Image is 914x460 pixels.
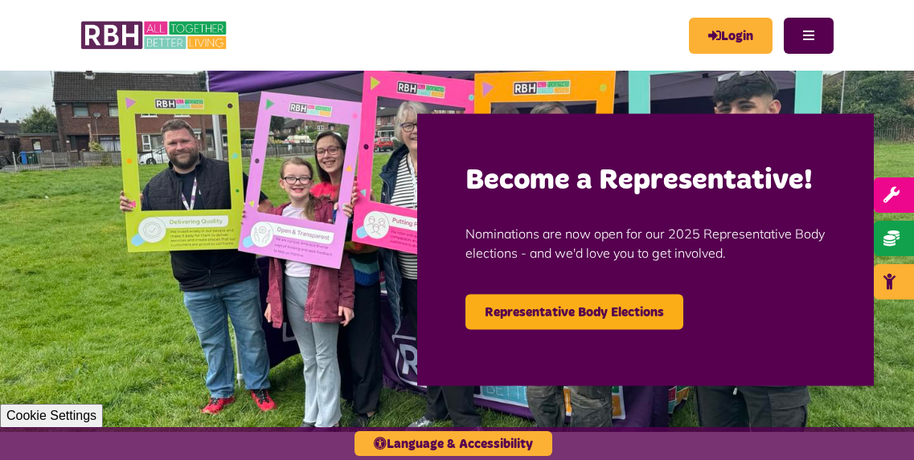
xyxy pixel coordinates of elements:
a: Representative Body Elections [465,294,683,329]
button: Navigation [784,18,834,54]
p: Nominations are now open for our 2025 Representative Body elections - and we'd love you to get in... [465,199,826,286]
button: Language & Accessibility [355,431,552,456]
img: RBH [80,16,229,55]
h2: Become a Representative! [465,162,826,200]
a: MyRBH [689,18,773,54]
